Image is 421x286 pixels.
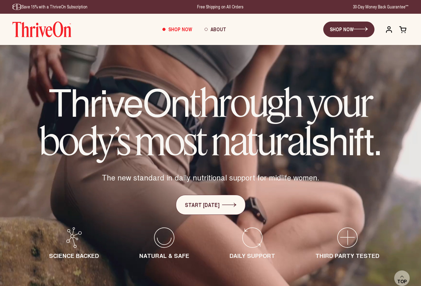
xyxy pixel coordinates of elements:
[25,82,396,160] h1: ThriveOn shift.
[197,4,243,10] p: Free Shipping on All Orders
[397,279,407,284] span: Top
[230,252,275,260] span: DAILY SUPPORT
[210,26,226,33] span: About
[353,4,409,10] p: 30-Day Money Back Guarantee**
[168,26,192,33] span: Shop Now
[102,172,319,183] span: The new standard in daily nutritional support for midlife women.
[198,21,232,38] a: About
[315,252,379,260] span: THIRD PARTY TESTED
[323,22,374,37] a: SHOP NOW
[176,195,245,215] a: START [DATE]
[12,4,87,10] p: Save 15% with a ThriveOn Subscription
[139,252,189,260] span: NATURAL & SAFE
[49,252,99,260] span: SCIENCE BACKED
[40,79,373,165] em: through your body’s most natural
[156,21,198,38] a: Shop Now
